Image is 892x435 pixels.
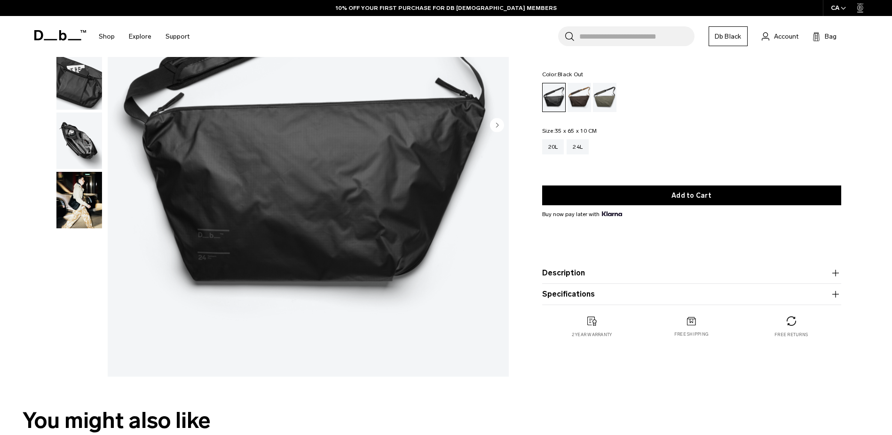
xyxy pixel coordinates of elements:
[542,139,564,154] a: 20L
[567,139,589,154] a: 24L
[762,31,798,42] a: Account
[129,20,151,53] a: Explore
[774,32,798,41] span: Account
[56,113,102,169] img: Ramverk Pro Sling Bag 24L Black Out
[56,112,103,169] button: Ramverk Pro Sling Bag 24L Black Out
[572,331,612,338] p: 2 year warranty
[568,83,591,112] a: Espresso
[774,331,808,338] p: Free returns
[490,118,504,134] button: Next slide
[813,31,837,42] button: Bag
[542,185,841,205] button: Add to Cart
[602,211,622,216] img: {"height" => 20, "alt" => "Klarna"}
[542,128,597,134] legend: Size:
[558,71,583,78] span: Black Out
[56,53,103,110] button: Ramverk Pro Sling Bag 24L Black Out
[56,53,102,110] img: Ramverk Pro Sling Bag 24L Black Out
[825,32,837,41] span: Bag
[166,20,189,53] a: Support
[542,83,566,112] a: Black Out
[56,172,102,228] img: Ramverk Pro Sling Bag 24L Black Out
[92,16,197,57] nav: Main Navigation
[542,267,841,279] button: Description
[542,289,841,300] button: Specifications
[99,20,115,53] a: Shop
[674,331,709,338] p: Free shipping
[56,171,103,229] button: Ramverk Pro Sling Bag 24L Black Out
[542,72,584,77] legend: Color:
[542,210,622,218] span: Buy now pay later with
[555,128,597,134] span: 35 x 65 x 10 CM
[593,83,616,112] a: Forest Green
[336,4,557,12] a: 10% OFF YOUR FIRST PURCHASE FOR DB [DEMOGRAPHIC_DATA] MEMBERS
[709,26,748,46] a: Db Black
